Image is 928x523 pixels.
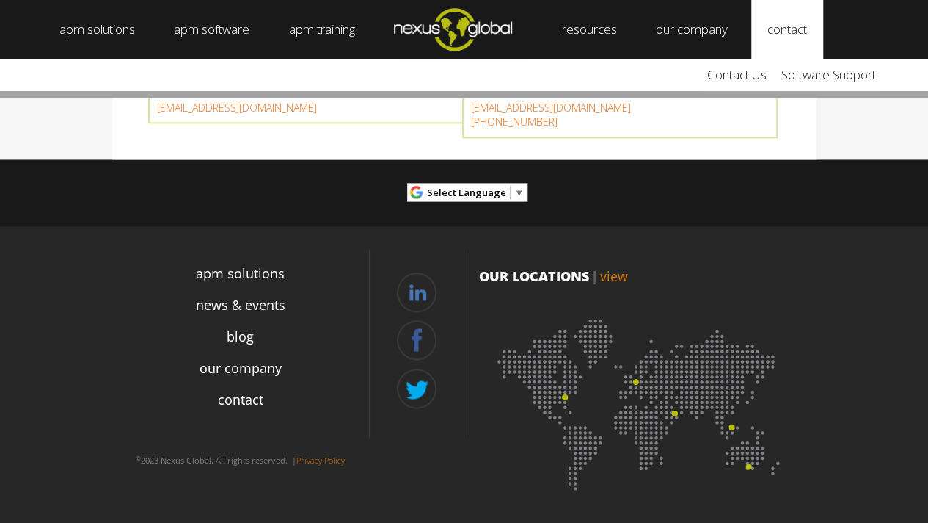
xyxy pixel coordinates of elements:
a: [EMAIL_ADDRESS][DOMAIN_NAME] [471,101,631,115]
div: Navigation Menu [112,258,369,443]
span: | [591,267,598,285]
a: [PHONE_NUMBER] [471,115,558,129]
a: Software Support [774,59,883,91]
a: blog [227,327,254,347]
a: Select Language​ [427,181,524,204]
span: ​ [510,186,511,199]
a: Contact Us [700,59,774,91]
a: view [600,267,628,285]
span: ▼ [514,186,524,199]
sup: © [136,454,141,462]
span: Select Language [427,186,506,199]
a: news & events [196,295,285,315]
a: apm solutions [196,264,285,284]
a: contact [218,390,263,410]
p: 2023 Nexus Global. All rights reserved. | [112,449,369,472]
img: Location map [479,300,802,499]
p: OUR LOCATIONS [479,267,802,286]
a: [EMAIL_ADDRESS][DOMAIN_NAME] [157,101,317,115]
a: our company [200,358,282,378]
a: Privacy Policy [296,455,345,466]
